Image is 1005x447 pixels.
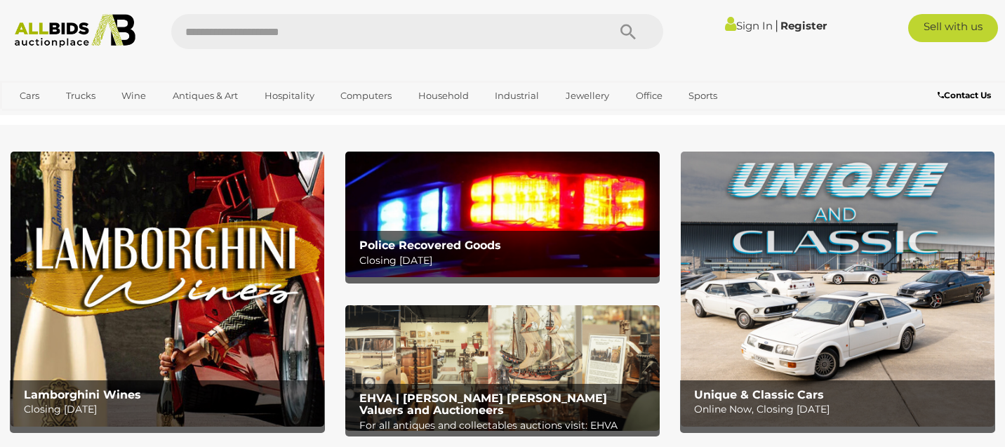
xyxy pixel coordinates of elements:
[11,152,324,427] a: Lamborghini Wines Lamborghini Wines Closing [DATE]
[345,305,659,431] img: EHVA | Evans Hastings Valuers and Auctioneers
[359,392,607,418] b: EHVA | [PERSON_NAME] [PERSON_NAME] Valuers and Auctioneers
[331,84,401,107] a: Computers
[409,84,478,107] a: Household
[694,401,988,418] p: Online Now, Closing [DATE]
[725,19,773,32] a: Sign In
[164,84,247,107] a: Antiques & Art
[938,90,991,100] b: Contact Us
[780,19,827,32] a: Register
[681,152,994,427] a: Unique & Classic Cars Unique & Classic Cars Online Now, Closing [DATE]
[359,417,653,434] p: For all antiques and collectables auctions visit: EHVA
[112,84,155,107] a: Wine
[486,84,548,107] a: Industrial
[593,14,663,49] button: Search
[57,84,105,107] a: Trucks
[11,152,324,427] img: Lamborghini Wines
[679,84,726,107] a: Sports
[557,84,618,107] a: Jewellery
[938,88,994,103] a: Contact Us
[11,84,48,107] a: Cars
[11,107,128,131] a: [GEOGRAPHIC_DATA]
[359,239,501,252] b: Police Recovered Goods
[345,305,659,431] a: EHVA | Evans Hastings Valuers and Auctioneers EHVA | [PERSON_NAME] [PERSON_NAME] Valuers and Auct...
[627,84,672,107] a: Office
[345,152,659,277] img: Police Recovered Goods
[775,18,778,33] span: |
[908,14,998,42] a: Sell with us
[359,252,653,269] p: Closing [DATE]
[681,152,994,427] img: Unique & Classic Cars
[24,401,318,418] p: Closing [DATE]
[345,152,659,277] a: Police Recovered Goods Police Recovered Goods Closing [DATE]
[255,84,324,107] a: Hospitality
[24,388,141,401] b: Lamborghini Wines
[694,388,824,401] b: Unique & Classic Cars
[8,14,142,48] img: Allbids.com.au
